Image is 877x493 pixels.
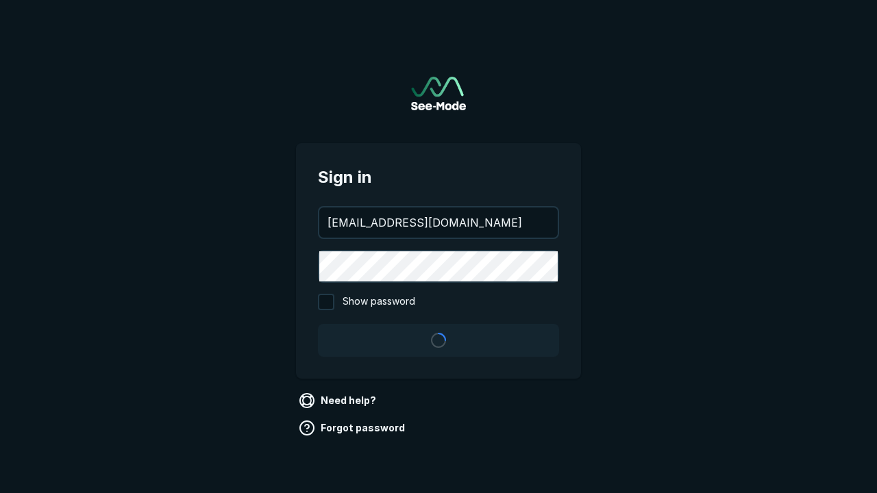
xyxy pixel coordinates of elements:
input: your@email.com [319,207,558,238]
span: Show password [343,294,415,310]
a: Go to sign in [411,77,466,110]
a: Need help? [296,390,382,412]
span: Sign in [318,165,559,190]
img: See-Mode Logo [411,77,466,110]
a: Forgot password [296,417,410,439]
